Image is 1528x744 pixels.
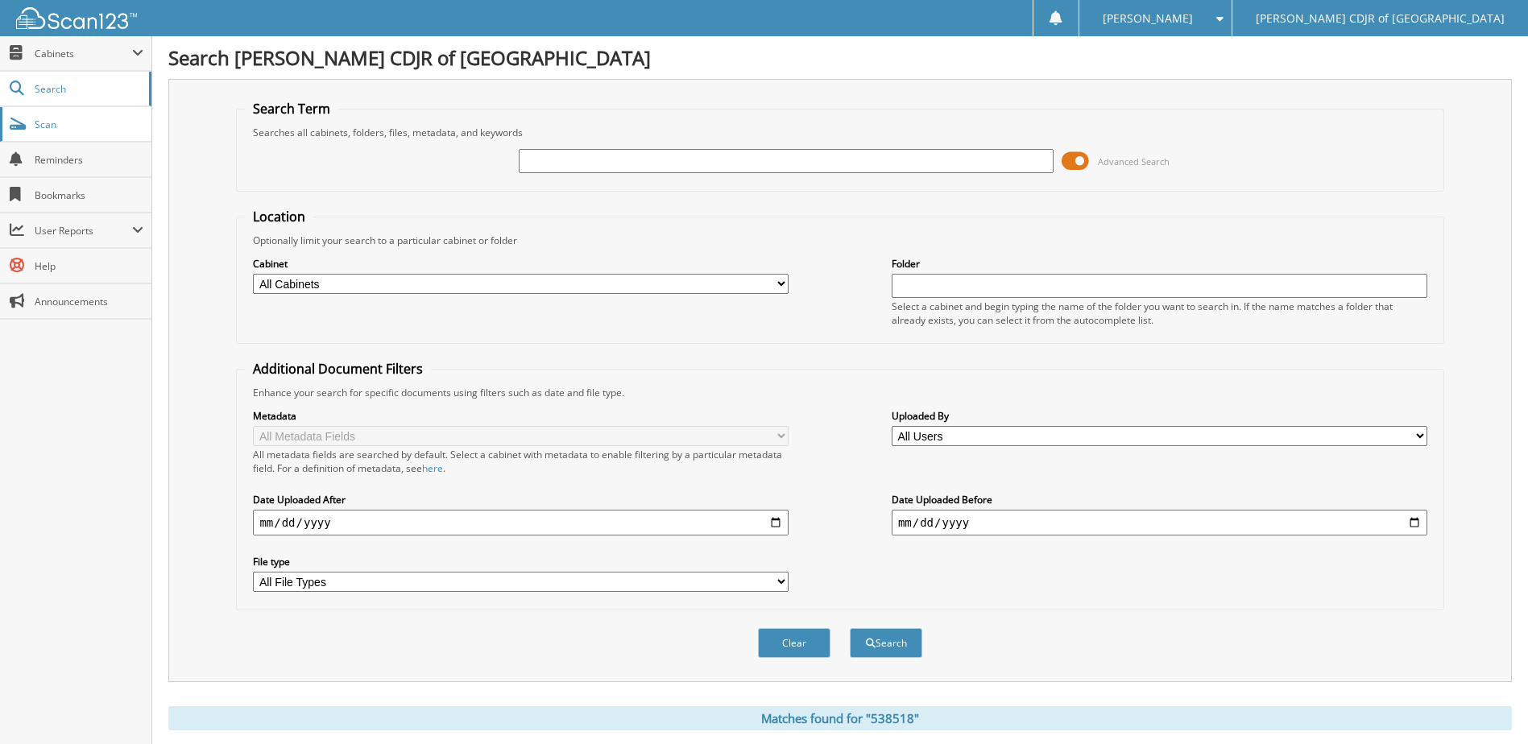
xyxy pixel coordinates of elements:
[253,493,789,506] label: Date Uploaded After
[35,153,143,167] span: Reminders
[245,126,1435,139] div: Searches all cabinets, folders, files, metadata, and keywords
[245,100,338,118] legend: Search Term
[35,47,132,60] span: Cabinets
[253,257,789,271] label: Cabinet
[253,510,789,535] input: start
[168,706,1512,730] div: Matches found for "538518"
[892,409,1427,423] label: Uploaded By
[892,300,1427,327] div: Select a cabinet and begin typing the name of the folder you want to search in. If the name match...
[758,628,830,658] button: Clear
[422,461,443,475] a: here
[892,257,1427,271] label: Folder
[35,295,143,308] span: Announcements
[245,208,313,225] legend: Location
[245,386,1435,399] div: Enhance your search for specific documents using filters such as date and file type.
[892,493,1427,506] label: Date Uploaded Before
[253,555,789,568] label: File type
[245,234,1435,247] div: Optionally limit your search to a particular cabinet or folder
[1256,14,1505,23] span: [PERSON_NAME] CDJR of [GEOGRAPHIC_DATA]
[16,7,137,29] img: scan123-logo-white.svg
[35,259,143,273] span: Help
[245,360,431,378] legend: Additional Document Filters
[168,44,1512,71] h1: Search [PERSON_NAME] CDJR of [GEOGRAPHIC_DATA]
[35,118,143,131] span: Scan
[253,448,789,475] div: All metadata fields are searched by default. Select a cabinet with metadata to enable filtering b...
[1447,667,1528,744] iframe: Chat Widget
[850,628,922,658] button: Search
[1103,14,1193,23] span: [PERSON_NAME]
[253,409,789,423] label: Metadata
[35,224,132,238] span: User Reports
[35,188,143,202] span: Bookmarks
[892,510,1427,535] input: end
[1098,155,1170,167] span: Advanced Search
[35,82,141,96] span: Search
